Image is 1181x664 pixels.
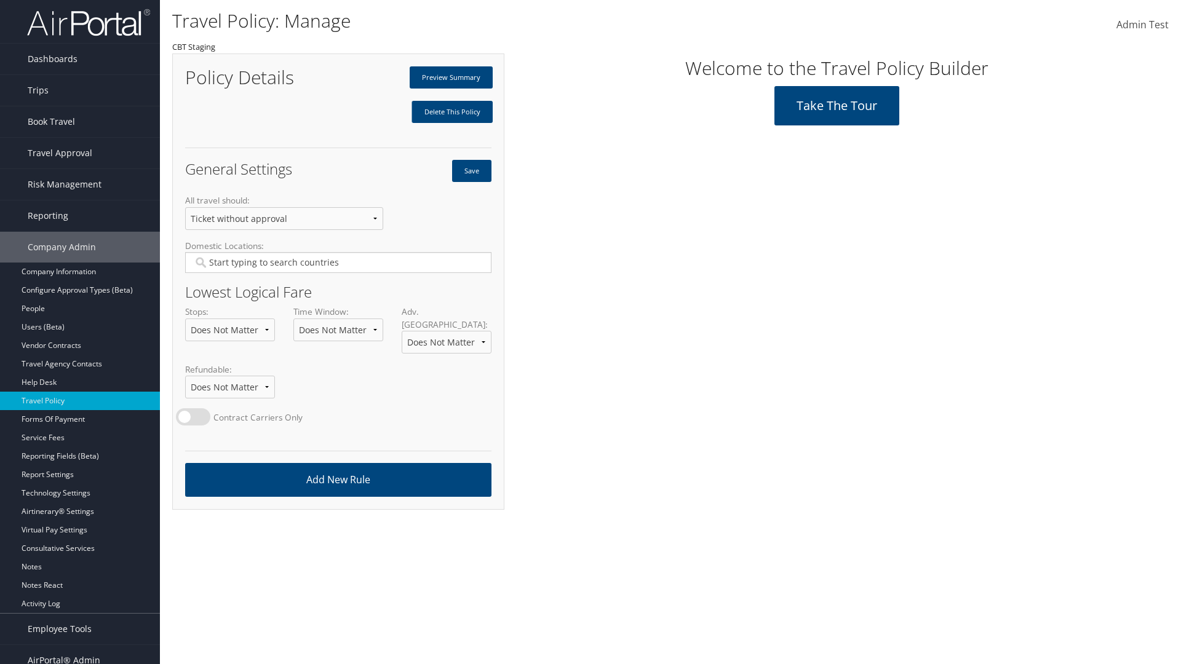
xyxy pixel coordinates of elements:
[213,411,303,424] label: Contract Carriers Only
[28,106,75,137] span: Book Travel
[28,200,68,231] span: Reporting
[28,75,49,106] span: Trips
[185,194,383,239] label: All travel should:
[402,306,491,363] label: Adv. [GEOGRAPHIC_DATA]:
[185,376,275,398] select: Refundable:
[293,318,383,341] select: Time Window:
[185,68,329,87] h1: Policy Details
[172,41,215,52] small: CBT Staging
[514,55,1159,81] h1: Welcome to the Travel Policy Builder
[402,331,491,354] select: Adv. [GEOGRAPHIC_DATA]:
[412,101,493,123] a: Delete This Policy
[185,207,383,230] select: All travel should:
[774,86,899,125] a: Take the tour
[1116,18,1169,31] span: Admin Test
[28,169,101,200] span: Risk Management
[28,44,78,74] span: Dashboards
[27,8,150,37] img: airportal-logo.png
[185,318,275,341] select: Stops:
[410,66,493,89] a: Preview Summary
[1116,6,1169,44] a: Admin Test
[185,306,275,350] label: Stops:
[452,160,491,182] button: Save
[28,138,92,168] span: Travel Approval
[185,240,491,283] label: Domestic Locations:
[293,306,383,350] label: Time Window:
[185,162,329,176] h2: General Settings
[185,363,275,408] label: Refundable:
[172,8,837,34] h1: Travel Policy: Manage
[193,256,483,269] input: Domestic Locations:
[28,232,96,263] span: Company Admin
[185,463,491,497] a: Add New Rule
[28,614,92,644] span: Employee Tools
[185,285,491,299] h2: Lowest Logical Fare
